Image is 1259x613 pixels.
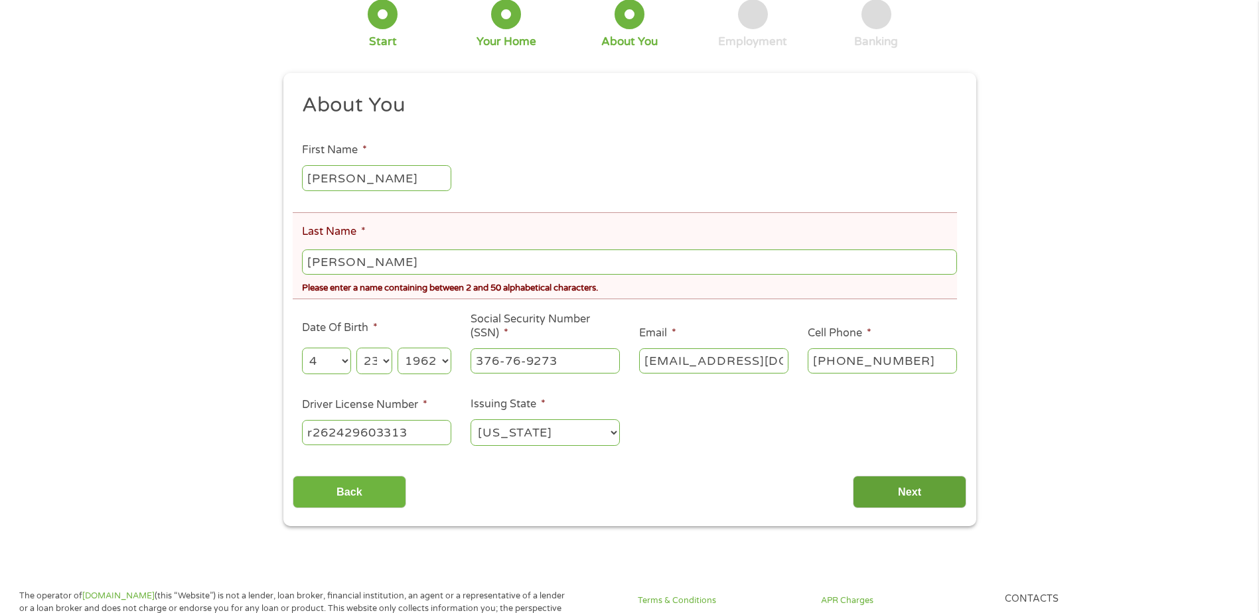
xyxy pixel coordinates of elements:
input: 078-05-1120 [471,348,620,374]
input: Smith [302,249,956,275]
input: Next [853,476,966,508]
div: Employment [718,34,787,49]
div: Your Home [477,34,536,49]
input: john@gmail.com [639,348,788,374]
input: (541) 754-3010 [808,348,957,374]
h2: About You [302,92,947,119]
label: Social Security Number (SSN) [471,312,620,340]
label: Cell Phone [808,326,871,340]
a: APR Charges [821,594,988,607]
label: First Name [302,143,367,157]
label: Last Name [302,225,366,239]
div: Banking [854,34,898,49]
label: Driver License Number [302,398,427,412]
input: Back [293,476,406,508]
a: [DOMAIN_NAME] [82,590,155,601]
input: John [302,165,451,190]
label: Issuing State [471,397,546,411]
div: Please enter a name containing between 2 and 50 alphabetical characters. [302,277,956,295]
a: Terms & Conditions [638,594,805,607]
label: Date Of Birth [302,321,378,335]
label: Email [639,326,676,340]
h4: Contacts [1005,593,1172,606]
div: About You [601,34,658,49]
div: Start [369,34,397,49]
